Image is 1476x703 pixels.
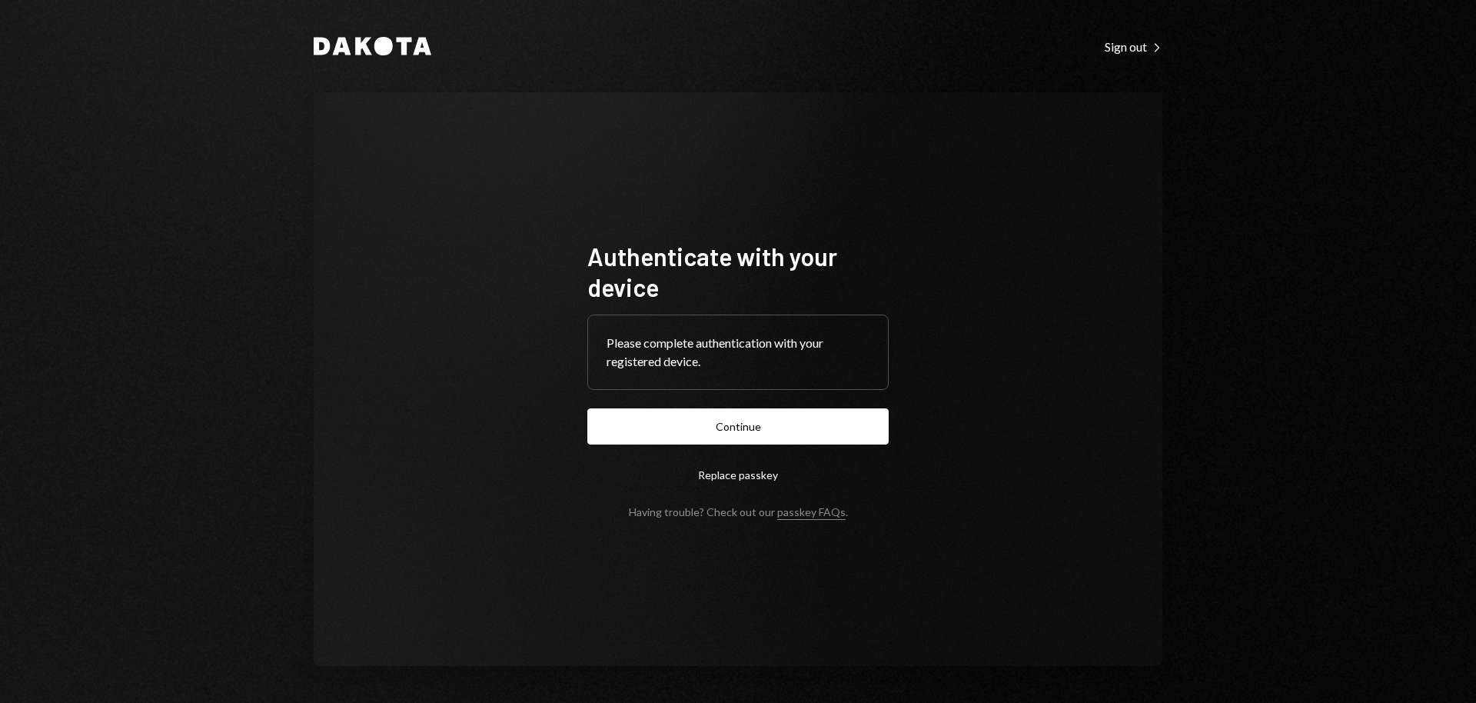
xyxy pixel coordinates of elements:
[629,505,848,518] div: Having trouble? Check out our .
[1105,38,1162,55] a: Sign out
[1105,39,1162,55] div: Sign out
[587,408,889,445] button: Continue
[607,334,869,371] div: Please complete authentication with your registered device.
[587,457,889,493] button: Replace passkey
[587,241,889,302] h1: Authenticate with your device
[777,505,846,520] a: passkey FAQs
